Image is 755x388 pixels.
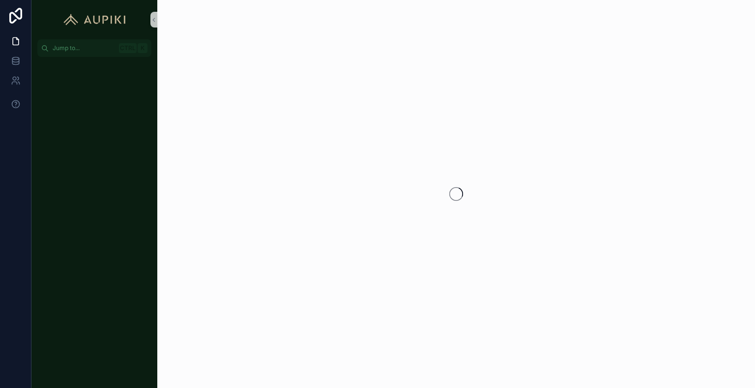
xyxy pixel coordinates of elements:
div: scrollable content [31,57,157,75]
img: App logo [59,12,130,28]
span: Jump to... [53,44,115,52]
span: K [139,44,146,52]
button: Jump to...CtrlK [37,39,151,57]
span: Ctrl [119,43,137,53]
